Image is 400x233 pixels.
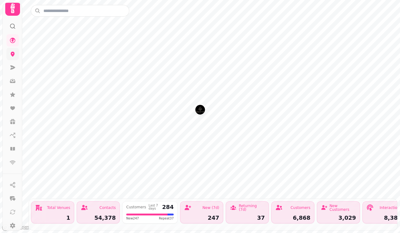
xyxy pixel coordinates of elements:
[230,215,265,221] div: 37
[195,105,205,116] div: Map marker
[159,216,174,221] span: Repeat 37
[290,206,310,210] div: Customers
[321,215,356,221] div: 3,029
[99,206,116,210] div: Contacts
[184,215,219,221] div: 247
[195,105,205,115] button: Murrayshall
[275,215,310,221] div: 6,868
[47,206,70,210] div: Total Venues
[35,215,70,221] div: 1
[149,204,160,210] div: Last 7 days
[162,204,174,210] div: 284
[2,224,29,231] a: Mapbox logo
[81,215,116,221] div: 54,378
[126,216,139,221] span: New 247
[202,206,219,210] div: New (7d)
[329,204,356,211] div: New Customers
[126,205,146,209] div: Customers
[239,204,265,211] div: Returning (7d)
